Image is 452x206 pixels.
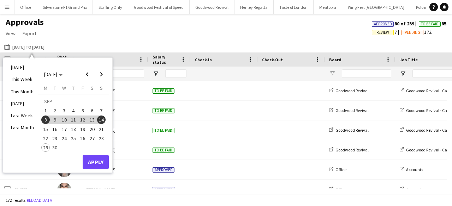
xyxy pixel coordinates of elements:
[153,108,174,113] span: To be paid
[274,0,314,14] button: Taste of London
[41,124,50,133] button: 15-09-2025
[81,101,148,120] div: [PERSON_NAME]
[376,30,389,35] span: Review
[37,0,93,14] button: Silverstone F1 Grand Prix
[87,124,96,133] button: 20-09-2025
[41,134,50,143] button: 22-09-2025
[50,115,59,124] button: 09-09-2025
[97,134,106,143] button: 28-09-2025
[329,127,369,133] a: Goodwood Revival
[190,0,234,14] button: Goodwood Revival
[94,67,108,81] button: Next month
[153,88,174,94] span: To be paid
[20,29,39,38] a: Export
[97,106,106,115] span: 7
[81,180,148,199] div: [PERSON_NAME]
[400,167,423,172] a: Accounts
[78,124,87,133] button: 19-09-2025
[234,0,274,14] button: Henley Regatta
[262,57,283,62] span: Check-Out
[50,106,59,115] button: 02-09-2025
[7,86,38,98] li: This Month
[41,116,50,124] span: 8
[335,127,369,133] span: Goodwood Revival
[7,73,38,85] li: This Week
[329,70,335,77] button: Open Filter Menu
[6,30,16,37] span: View
[41,106,50,115] button: 01-09-2025
[15,57,25,62] span: Date
[372,29,402,35] span: 7
[41,106,50,115] span: 1
[51,116,59,124] span: 9
[69,106,78,115] span: 4
[342,69,391,78] input: Board Filter Input
[69,115,78,124] button: 11-09-2025
[50,134,59,143] button: 23-09-2025
[50,124,59,133] button: 16-09-2025
[14,0,37,14] button: Office
[57,54,69,65] span: Photo
[78,134,87,143] span: 26
[41,115,50,124] button: 08-09-2025
[78,115,87,124] button: 12-09-2025
[153,167,174,173] span: Approved
[7,121,38,133] li: Last Month
[78,125,87,133] span: 19
[51,106,59,115] span: 2
[419,20,446,27] span: 85
[87,106,96,115] button: 06-09-2025
[60,106,69,115] span: 3
[41,143,50,152] button: 29-09-2025
[25,196,54,204] button: Reload data
[88,134,96,143] span: 27
[329,88,369,93] a: Goodwood Revival
[91,85,94,91] span: S
[7,110,38,121] li: Last Week
[97,124,106,133] button: 21-09-2025
[342,0,410,14] button: Wing Fest [GEOGRAPHIC_DATA]
[374,22,392,26] span: Approved
[153,187,174,192] span: Approved
[335,108,369,113] span: Goodwood Revival
[88,116,96,124] span: 13
[69,116,78,124] span: 11
[60,125,69,133] span: 17
[78,134,87,143] button: 26-09-2025
[406,187,423,192] span: Accounts
[335,147,369,152] span: Goodwood Revival
[72,85,75,91] span: T
[69,134,78,143] button: 25-09-2025
[41,68,65,81] button: Choose month and year
[3,29,18,38] a: View
[329,108,369,113] a: Goodwood Revival
[50,143,59,152] button: 30-09-2025
[7,61,38,73] li: [DATE]
[153,54,178,65] span: Salary status
[88,125,96,133] span: 20
[62,85,66,91] span: W
[87,115,96,124] button: 13-09-2025
[85,57,97,62] span: Name
[335,187,346,192] span: Office
[329,187,346,192] a: Office
[60,106,69,115] button: 03-09-2025
[402,29,432,35] span: 172
[78,116,87,124] span: 12
[69,125,78,133] span: 18
[314,0,342,14] button: Meatopia
[97,125,106,133] span: 21
[100,85,103,91] span: S
[406,167,423,172] span: Accounts
[81,120,148,140] div: [PERSON_NAME]
[41,134,50,143] span: 22
[44,71,57,77] span: [DATE]
[69,106,78,115] button: 04-09-2025
[82,85,84,91] span: F
[165,69,186,78] input: Salary status Filter Input
[97,115,106,124] button: 14-09-2025
[54,85,56,91] span: T
[335,88,369,93] span: Goodwood Revival
[329,167,346,172] a: Office
[60,124,69,133] button: 17-09-2025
